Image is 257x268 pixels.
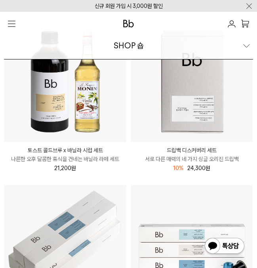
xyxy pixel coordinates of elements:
[131,146,253,164] a: 드립백 디스커버리 세트 서로 다른 매력의 네 가지 싱글 오리진 드립백
[71,165,76,171] span: 원
[123,20,134,27] img: 로고
[4,155,126,163] p: 나른한 오후 달콤한 휴식을 건네는 바닐라 라떼 세트
[4,146,126,155] p: 토스트 콜드브루 x 바닐라 시럽 세트
[4,146,126,164] a: 토스트 콜드브루 x 바닐라 시럽 세트 나른한 오후 달콤한 휴식을 건네는 바닐라 라떼 세트
[4,20,126,142] img: 토스트 콜드브루 x 바닐라 시럽 세트
[95,3,163,9] a: 신규 회원 가입 시 3,000원 할인
[114,40,144,51] div: SHOP 숍
[206,165,210,171] span: 원
[173,164,183,172] div: 10%
[204,237,245,256] img: 카카오톡 채널 1:1 채팅 버튼
[131,146,253,155] p: 드립백 디스커버리 세트
[131,155,253,163] p: 서로 다른 매력의 네 가지 싱글 오리진 드립백
[54,165,76,171] span: 21,200
[187,165,210,171] span: 24,300
[131,20,253,142] img: 드립백 디스커버리 세트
